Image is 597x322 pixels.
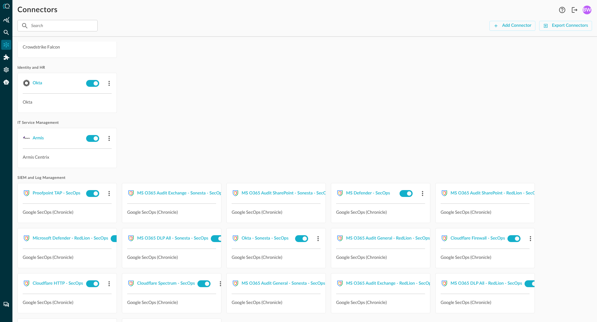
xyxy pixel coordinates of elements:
button: Logout [570,5,580,15]
img: GoogleSecOps.svg [232,235,239,242]
div: MS O365 Audit SharePoint - RedLion - SecOps [451,189,540,197]
div: Add Connector [502,22,531,30]
p: Google SecOps (Chronicle) [23,299,112,306]
button: Export Connectors [539,21,592,31]
div: MS O365 Audit Exchange - Sonesta - SecOps [137,189,224,197]
span: SIEM and Log Management [17,175,592,180]
div: Summary Insights [1,15,11,25]
img: GoogleSecOps.svg [336,280,344,287]
p: Crowdstrike Falcon [23,44,112,50]
div: MS O365 Audit General - RedLion - SecOps [346,235,430,242]
button: Cloudflare HTTP - SecOps [33,278,83,288]
div: Addons [2,52,12,62]
img: GoogleSecOps.svg [23,235,30,242]
img: GoogleSecOps.svg [336,189,344,197]
h1: Connectors [17,5,58,15]
img: GoogleSecOps.svg [232,189,239,197]
div: Armis [33,134,44,142]
button: Proofpoint TAP - SecOps [33,188,80,198]
button: Cloudflare Firewall - SecOps [451,233,505,243]
button: MS O365 Audit SharePoint - RedLion - SecOps [451,188,540,198]
button: Microsoft Defender - RedLion - SecOps [33,233,108,243]
img: GoogleSecOps.svg [23,189,30,197]
div: MS O365 DLP All - Sonesta - SecOps [137,235,208,242]
button: MS O365 DLP All - Sonesta - SecOps [137,233,208,243]
div: Connectors [1,40,11,50]
div: Export Connectors [552,22,588,30]
div: Cloudflare Spectrum - SecOps [137,280,195,287]
div: Settings [1,65,11,75]
div: BW [583,6,591,14]
div: Query Agent [1,77,11,87]
div: MS O365 Audit SharePoint - Sonesta - SecOps [242,189,331,197]
span: IT Service Management [17,120,592,125]
span: Identity and HR [17,65,592,70]
p: Okta [23,99,112,105]
div: Chat [1,300,11,310]
img: GoogleSecOps.svg [127,189,135,197]
button: Armis [33,133,44,143]
button: MS O365 Audit General - RedLion - SecOps [346,233,430,243]
div: MS O365 DLP All - RedLion - SecOps [451,280,522,287]
p: Google SecOps (Chronicle) [127,254,216,260]
button: Add Connector [489,21,535,31]
div: Okta - Sonesta - SecOps [242,235,289,242]
p: Google SecOps (Chronicle) [232,299,321,306]
div: Proofpoint TAP - SecOps [33,189,80,197]
img: Okta.svg [23,79,30,87]
div: Federated Search [1,27,11,37]
img: Armis.svg [23,134,30,142]
p: Google SecOps (Chronicle) [232,209,321,215]
button: MS O365 Audit Exchange - Sonesta - SecOps [137,188,224,198]
img: GoogleSecOps.svg [441,280,448,287]
img: GoogleSecOps.svg [441,189,448,197]
p: Google SecOps (Chronicle) [23,209,112,215]
input: Search [31,20,83,31]
p: Google SecOps (Chronicle) [127,299,216,306]
div: Cloudflare HTTP - SecOps [33,280,83,287]
p: Google SecOps (Chronicle) [23,254,112,260]
div: MS O365 Audit Exchange - RedLion - SecOps [346,280,433,287]
p: Google SecOps (Chronicle) [441,299,530,306]
img: GoogleSecOps.svg [441,235,448,242]
p: Google SecOps (Chronicle) [441,254,530,260]
div: MS O365 Audit General - Sonesta - SecOps [242,280,325,287]
button: MS O365 DLP All - RedLion - SecOps [451,278,522,288]
button: MS O365 Audit SharePoint - Sonesta - SecOps [242,188,331,198]
img: GoogleSecOps.svg [232,280,239,287]
div: MS Defender - SecOps [346,189,390,197]
p: Google SecOps (Chronicle) [336,209,425,215]
button: MS O365 Audit General - Sonesta - SecOps [242,278,325,288]
p: Armis Centrix [23,154,112,160]
button: MS O365 Audit Exchange - RedLion - SecOps [346,278,433,288]
button: Cloudflare Spectrum - SecOps [137,278,195,288]
p: Google SecOps (Chronicle) [127,209,216,215]
div: Okta [33,79,42,87]
button: Okta - Sonesta - SecOps [242,233,289,243]
img: GoogleSecOps.svg [127,280,135,287]
button: Okta [33,78,42,88]
img: GoogleSecOps.svg [127,235,135,242]
button: MS Defender - SecOps [346,188,390,198]
p: Google SecOps (Chronicle) [336,254,425,260]
div: Microsoft Defender - RedLion - SecOps [33,235,108,242]
img: GoogleSecOps.svg [336,235,344,242]
p: Google SecOps (Chronicle) [232,254,321,260]
img: GoogleSecOps.svg [23,280,30,287]
p: Google SecOps (Chronicle) [441,209,530,215]
div: Cloudflare Firewall - SecOps [451,235,505,242]
p: Google SecOps (Chronicle) [336,299,425,306]
button: Help [557,5,567,15]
